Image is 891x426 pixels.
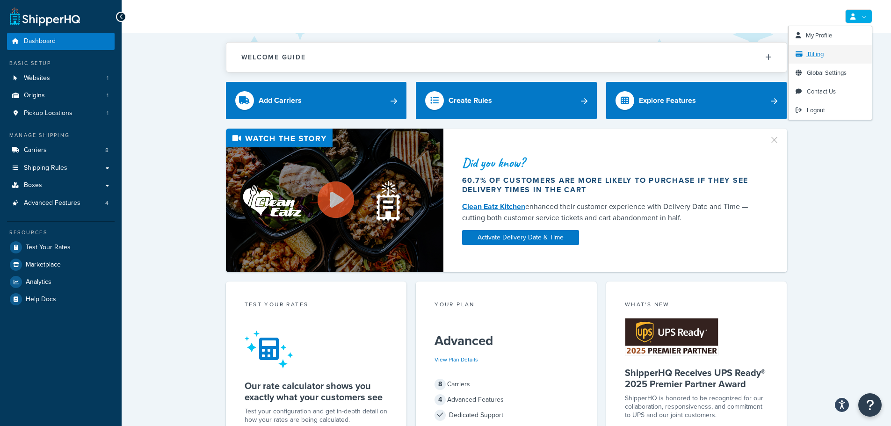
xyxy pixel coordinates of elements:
[7,229,115,237] div: Resources
[789,64,872,82] a: Global Settings
[26,296,56,303] span: Help Docs
[7,142,115,159] a: Carriers8
[226,129,443,272] img: Video thumbnail
[7,87,115,104] li: Origins
[245,300,388,311] div: Test your rates
[435,409,578,422] div: Dedicated Support
[7,195,115,212] li: Advanced Features
[789,26,872,45] a: My Profile
[26,244,71,252] span: Test Your Rates
[7,256,115,273] a: Marketplace
[462,176,758,195] div: 60.7% of customers are more likely to purchase if they see delivery times in the cart
[24,74,50,82] span: Websites
[226,43,787,72] button: Welcome Guide
[789,101,872,120] a: Logout
[7,131,115,139] div: Manage Shipping
[24,199,80,207] span: Advanced Features
[807,68,847,77] span: Global Settings
[24,146,47,154] span: Carriers
[462,230,579,245] a: Activate Delivery Date & Time
[462,201,525,212] a: Clean Eatz Kitchen
[435,300,578,311] div: Your Plan
[789,45,872,64] a: Billing
[435,379,446,390] span: 8
[462,201,758,224] div: enhanced their customer experience with Delivery Date and Time — cutting both customer service ti...
[416,82,597,119] a: Create Rules
[7,70,115,87] a: Websites1
[858,393,882,417] button: Open Resource Center
[435,333,578,348] h5: Advanced
[449,94,492,107] div: Create Rules
[435,394,446,405] span: 4
[24,164,67,172] span: Shipping Rules
[24,92,45,100] span: Origins
[24,109,72,117] span: Pickup Locations
[807,106,825,115] span: Logout
[107,74,109,82] span: 1
[107,109,109,117] span: 1
[462,156,758,169] div: Did you know?
[7,142,115,159] li: Carriers
[7,105,115,122] a: Pickup Locations1
[241,54,306,61] h2: Welcome Guide
[226,82,407,119] a: Add Carriers
[7,87,115,104] a: Origins1
[24,37,56,45] span: Dashboard
[26,261,61,269] span: Marketplace
[7,59,115,67] div: Basic Setup
[7,239,115,256] a: Test Your Rates
[789,82,872,101] a: Contact Us
[807,87,836,96] span: Contact Us
[7,177,115,194] a: Boxes
[435,378,578,391] div: Carriers
[105,199,109,207] span: 4
[435,393,578,406] div: Advanced Features
[245,407,388,424] div: Test your configuration and get in-depth detail on how your rates are being calculated.
[7,105,115,122] li: Pickup Locations
[7,33,115,50] a: Dashboard
[105,146,109,154] span: 8
[26,278,51,286] span: Analytics
[625,367,768,390] h5: ShipperHQ Receives UPS Ready® 2025 Premier Partner Award
[7,195,115,212] a: Advanced Features4
[259,94,302,107] div: Add Carriers
[435,355,478,364] a: View Plan Details
[7,70,115,87] li: Websites
[24,181,42,189] span: Boxes
[808,50,824,58] span: Billing
[625,394,768,419] p: ShipperHQ is honored to be recognized for our collaboration, responsiveness, and commitment to UP...
[107,92,109,100] span: 1
[639,94,696,107] div: Explore Features
[606,82,787,119] a: Explore Features
[7,274,115,290] a: Analytics
[625,300,768,311] div: What's New
[7,159,115,177] a: Shipping Rules
[7,291,115,308] a: Help Docs
[245,380,388,403] h5: Our rate calculator shows you exactly what your customers see
[806,31,832,40] span: My Profile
